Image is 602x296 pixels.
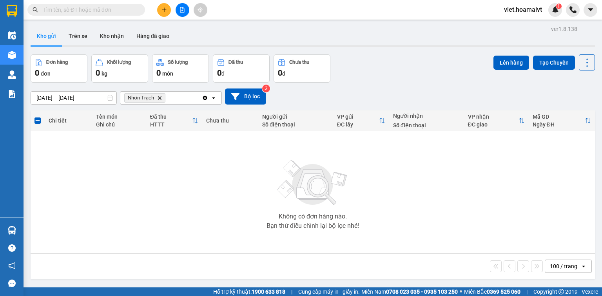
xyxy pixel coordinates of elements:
span: 0 [96,68,100,78]
span: món [162,70,173,77]
img: warehouse-icon [8,226,16,235]
img: solution-icon [8,90,16,98]
button: aim [194,3,207,17]
div: HTTT [150,121,192,128]
strong: 0369 525 060 [487,289,520,295]
div: Mã GD [533,114,585,120]
img: warehouse-icon [8,31,16,40]
button: plus [157,3,171,17]
span: ⚪️ [460,290,462,293]
span: kg [102,70,107,77]
button: Trên xe [62,27,94,45]
div: VP nhận [468,114,519,120]
div: Bạn thử điều chỉnh lại bộ lọc nhé! [267,223,359,229]
img: svg+xml;base64,PHN2ZyBjbGFzcz0ibGlzdC1wbHVnX19zdmciIHhtbG5zPSJodHRwOi8vd3d3LnczLm9yZy8yMDAwL3N2Zy... [274,155,352,210]
div: Chưa thu [206,117,254,124]
div: Số lượng [168,60,188,65]
span: Cung cấp máy in - giấy in: [298,287,359,296]
button: Tạo Chuyến [533,56,575,70]
input: Tìm tên, số ĐT hoặc mã đơn [43,5,136,14]
span: | [526,287,528,296]
button: Kho gửi [31,27,62,45]
div: VP gửi [337,114,379,120]
span: search [33,7,38,13]
button: Lên hàng [493,56,529,70]
img: icon-new-feature [552,6,559,13]
div: ver 1.8.138 [551,25,577,33]
span: 0 [156,68,161,78]
span: 1 [557,4,560,9]
span: Nhơn Trạch, close by backspace [124,93,165,103]
strong: 1900 633 818 [252,289,285,295]
span: 0 [278,68,282,78]
span: notification [8,262,16,269]
span: 0 [35,68,39,78]
svg: Clear all [202,95,208,101]
span: đơn [41,70,51,77]
button: Khối lượng0kg [91,54,148,83]
img: phone-icon [569,6,577,13]
input: Selected Nhơn Trạch. [167,94,168,102]
div: ĐC lấy [337,121,379,128]
button: Đơn hàng0đơn [31,54,87,83]
span: plus [161,7,167,13]
strong: 0708 023 035 - 0935 103 250 [386,289,458,295]
div: Người nhận [393,113,460,119]
div: Đã thu [228,60,243,65]
span: Nhơn Trạch [128,95,154,101]
div: Người gửi [262,114,329,120]
button: Đã thu0đ [213,54,270,83]
div: Không có đơn hàng nào. [279,213,347,220]
input: Select a date range. [31,92,116,104]
th: Toggle SortBy [146,110,202,131]
img: logo-vxr [7,5,17,17]
button: Chưa thu0đ [274,54,330,83]
span: | [291,287,292,296]
span: aim [198,7,203,13]
svg: open [580,263,587,269]
div: Chưa thu [289,60,309,65]
sup: 3 [262,85,270,92]
div: Đã thu [150,114,192,120]
th: Toggle SortBy [333,110,389,131]
img: warehouse-icon [8,70,16,79]
img: warehouse-icon [8,51,16,59]
div: Ghi chú [96,121,142,128]
span: caret-down [587,6,594,13]
span: viet.hoamaivt [498,5,548,14]
th: Toggle SortBy [529,110,595,131]
button: caret-down [584,3,597,17]
svg: Delete [157,96,162,100]
span: message [8,280,16,287]
div: 100 / trang [550,262,577,270]
button: file-add [176,3,189,17]
span: Miền Bắc [464,287,520,296]
span: file-add [180,7,185,13]
span: Miền Nam [361,287,458,296]
span: 0 [217,68,221,78]
div: Số điện thoại [262,121,329,128]
button: Số lượng0món [152,54,209,83]
svg: open [210,95,217,101]
span: đ [221,70,225,77]
span: đ [282,70,285,77]
div: Khối lượng [107,60,131,65]
div: Ngày ĐH [533,121,585,128]
div: Đơn hàng [46,60,68,65]
button: Hàng đã giao [130,27,176,45]
div: Chi tiết [49,117,88,124]
span: copyright [558,289,564,294]
div: ĐC giao [468,121,519,128]
div: Tên món [96,114,142,120]
button: Bộ lọc [225,88,266,105]
sup: 1 [556,4,562,9]
th: Toggle SortBy [464,110,529,131]
span: Hỗ trợ kỹ thuật: [213,287,285,296]
button: Kho nhận [94,27,130,45]
span: question-circle [8,244,16,252]
div: Số điện thoại [393,122,460,128]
